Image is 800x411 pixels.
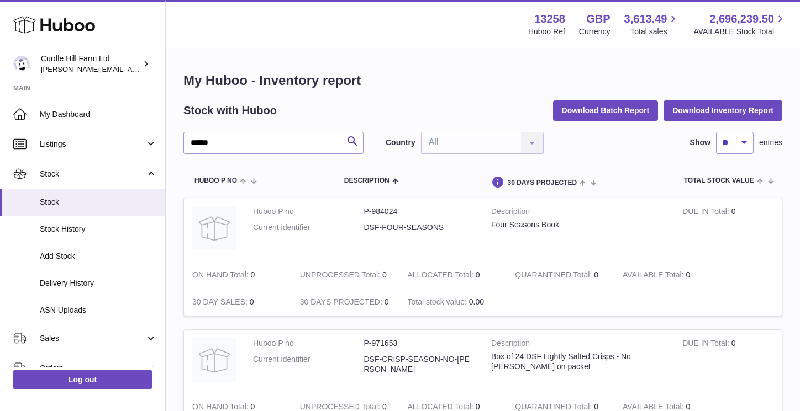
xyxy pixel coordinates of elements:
[184,261,292,289] td: 0
[40,251,157,261] span: Add Stock
[300,297,385,309] strong: 30 DAYS PROJECTED
[594,270,598,279] span: 0
[507,179,577,186] span: 30 DAYS PROJECTED
[682,339,731,350] strong: DUE IN Total
[192,270,251,282] strong: ON HAND Total
[674,330,782,393] td: 0
[614,261,722,289] td: 0
[183,103,277,118] h2: Stock with Huboo
[13,56,30,72] img: james@diddlysquatfarmshop.com
[624,12,680,37] a: 3,613.49 Total sales
[184,289,292,316] td: 0
[408,297,469,309] strong: Total stock value
[253,338,364,349] dt: Huboo P no
[192,338,236,382] img: product image
[40,139,145,150] span: Listings
[684,177,754,184] span: Total stock value
[491,220,666,230] div: Four Seasons Book
[579,26,610,37] div: Currency
[664,100,782,120] button: Download Inventory Report
[399,261,507,289] td: 0
[364,338,475,349] dd: P-971653
[253,354,364,375] dt: Current identifier
[693,12,787,37] a: 2,696,239.50 AVAILABLE Stock Total
[41,65,222,73] span: [PERSON_NAME][EMAIL_ADDRESS][DOMAIN_NAME]
[40,197,157,207] span: Stock
[364,222,475,233] dd: DSF-FOUR-SEASONS
[491,338,666,351] strong: Description
[491,206,666,220] strong: Description
[386,137,415,148] label: Country
[253,222,364,233] dt: Current identifier
[300,270,382,282] strong: UNPROCESSED Total
[364,206,475,217] dd: P-984024
[40,224,157,234] span: Stock History
[344,177,390,184] span: Description
[709,12,774,26] span: 2,696,239.50
[292,261,399,289] td: 0
[13,370,152,389] a: Log out
[682,207,731,218] strong: DUE IN Total
[194,177,237,184] span: Huboo P no
[674,198,782,261] td: 0
[469,297,484,306] span: 0.00
[40,363,145,373] span: Orders
[292,289,399,316] td: 0
[40,333,145,344] span: Sales
[528,26,565,37] div: Huboo Ref
[553,100,659,120] button: Download Batch Report
[40,169,145,179] span: Stock
[408,270,476,282] strong: ALLOCATED Total
[515,270,594,282] strong: QUARANTINED Total
[364,354,475,375] dd: DSF-CRISP-SEASON-NO-[PERSON_NAME]
[630,26,680,37] span: Total sales
[253,206,364,217] dt: Huboo P no
[192,297,250,309] strong: 30 DAY SALES
[690,137,710,148] label: Show
[586,12,610,26] strong: GBP
[759,137,782,148] span: entries
[624,12,667,26] span: 3,613.49
[623,270,686,282] strong: AVAILABLE Total
[594,402,598,411] span: 0
[491,351,666,372] div: Box of 24 DSF Lightly Salted Crisps - No [PERSON_NAME] on packet
[41,54,140,74] div: Curdle Hill Farm Ltd
[693,26,787,37] span: AVAILABLE Stock Total
[534,12,565,26] strong: 13258
[40,278,157,289] span: Delivery History
[192,206,236,250] img: product image
[183,72,782,89] h1: My Huboo - Inventory report
[40,109,157,120] span: My Dashboard
[40,305,157,316] span: ASN Uploads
